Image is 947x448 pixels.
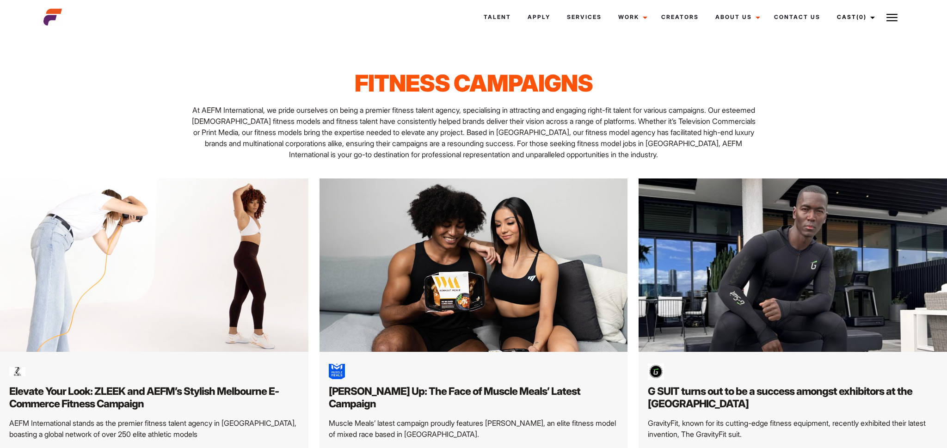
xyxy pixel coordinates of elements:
p: At AEFM International, we pride ourselves on being a premier fitness talent agency, specialising ... [189,104,758,160]
a: Services [559,5,610,30]
img: cropped-aefm-brand-fav-22-square.png [43,8,62,26]
p: Muscle Meals’ latest campaign proudly features [PERSON_NAME], an elite fitness model of mixed rac... [329,417,619,440]
p: GravityFit, known for its cutting-edge fitness equipment, recently exhibited their latest inventi... [648,417,938,440]
a: Apply [519,5,559,30]
a: About Us [707,5,766,30]
img: images 2 [329,363,345,380]
a: Talent [475,5,519,30]
img: 1 8 [320,178,628,352]
span: (0) [856,13,867,20]
a: Contact Us [766,5,829,30]
h1: Fitness Campaigns [189,69,758,97]
p: AEFM International stands as the premier fitness talent agency in [GEOGRAPHIC_DATA], boasting a g... [9,417,299,440]
img: 1@3x 21 scaled [639,178,947,352]
a: Cast(0) [829,5,880,30]
h2: Elevate Your Look: ZLEEK and AEFM’s Stylish Melbourne E-Commerce Fitness Campaign [9,385,299,410]
a: Work [610,5,653,30]
a: Creators [653,5,707,30]
h2: G SUIT turns out to be a success amongst exhibitors at the [GEOGRAPHIC_DATA] [648,385,938,410]
img: Shopify_logo_6906e8dd ff93 4dc8 8207 54bfa2bace6a [9,363,25,380]
img: images 3 [648,363,664,380]
h2: [PERSON_NAME] Up: The Face of Muscle Meals’ Latest Campaign [329,385,619,410]
img: Burger icon [886,12,898,23]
